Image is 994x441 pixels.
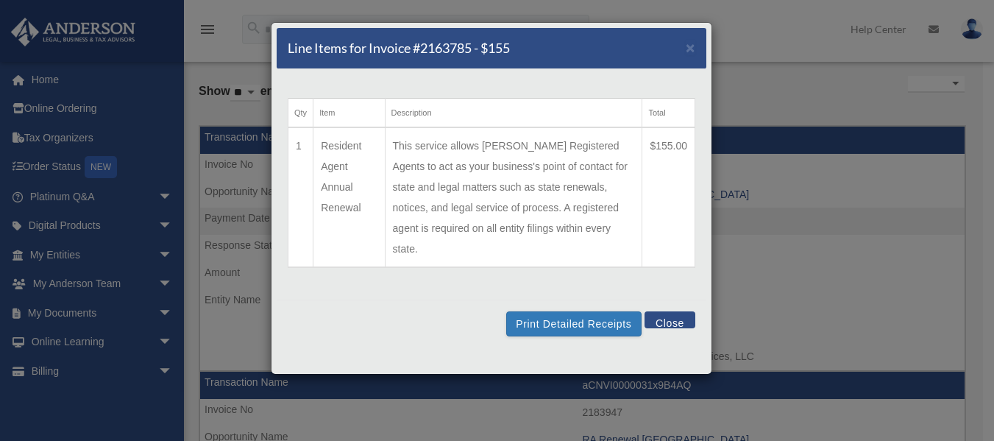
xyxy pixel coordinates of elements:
th: Qty [288,99,313,128]
button: Close [686,40,695,55]
td: 1 [288,127,313,267]
h5: Line Items for Invoice #2163785 - $155 [288,39,510,57]
th: Item [313,99,385,128]
td: $155.00 [642,127,695,267]
button: Print Detailed Receipts [506,311,641,336]
td: This service allows [PERSON_NAME] Registered Agents to act as your business's point of contact fo... [385,127,642,267]
th: Total [642,99,695,128]
button: Close [645,311,695,328]
td: Resident Agent Annual Renewal [313,127,385,267]
span: × [686,39,695,56]
th: Description [385,99,642,128]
